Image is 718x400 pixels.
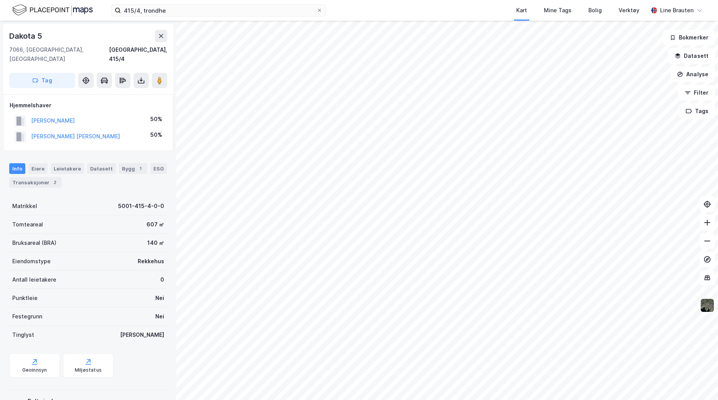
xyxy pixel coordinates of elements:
div: Matrikkel [12,202,37,211]
div: Dakota 5 [9,30,43,42]
input: Søk på adresse, matrikkel, gårdeiere, leietakere eller personer [121,5,316,16]
div: Tinglyst [12,330,34,339]
div: [GEOGRAPHIC_DATA], 415/4 [109,45,167,64]
div: Hjemmelshaver [10,101,167,110]
div: 140 ㎡ [147,238,164,248]
div: Bolig [588,6,602,15]
div: Kart [516,6,527,15]
div: 1 [137,165,144,172]
button: Tags [679,103,715,119]
button: Tag [9,73,75,88]
div: Bygg [119,163,147,174]
div: Transaksjoner [9,177,62,188]
button: Analyse [670,67,715,82]
img: 9k= [700,298,715,313]
div: Miljøstatus [75,367,102,373]
img: logo.f888ab2527a4732fd821a326f86c7f29.svg [12,3,93,17]
div: [PERSON_NAME] [120,330,164,339]
div: 0 [160,275,164,284]
div: Info [9,163,25,174]
div: Festegrunn [12,312,42,321]
iframe: Chat Widget [680,363,718,400]
div: 607 ㎡ [147,220,164,229]
div: Tomteareal [12,220,43,229]
div: Nei [155,293,164,303]
div: 7066, [GEOGRAPHIC_DATA], [GEOGRAPHIC_DATA] [9,45,109,64]
div: 50% [150,115,162,124]
div: Kontrollprogram for chat [680,363,718,400]
div: Verktøy [619,6,639,15]
div: Rekkehus [138,257,164,266]
div: Eiere [28,163,48,174]
div: Bruksareal (BRA) [12,238,56,248]
div: Mine Tags [544,6,571,15]
div: 50% [150,130,162,139]
div: Line Brauten [660,6,693,15]
button: Filter [678,85,715,100]
div: Leietakere [51,163,84,174]
div: ESG [150,163,167,174]
div: Nei [155,312,164,321]
div: Punktleie [12,293,38,303]
button: Datasett [668,48,715,64]
div: 2 [51,179,59,186]
div: Geoinnsyn [22,367,47,373]
div: Eiendomstype [12,257,51,266]
div: Datasett [87,163,116,174]
button: Bokmerker [663,30,715,45]
div: 5001-415-4-0-0 [118,202,164,211]
div: Antall leietakere [12,275,56,284]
